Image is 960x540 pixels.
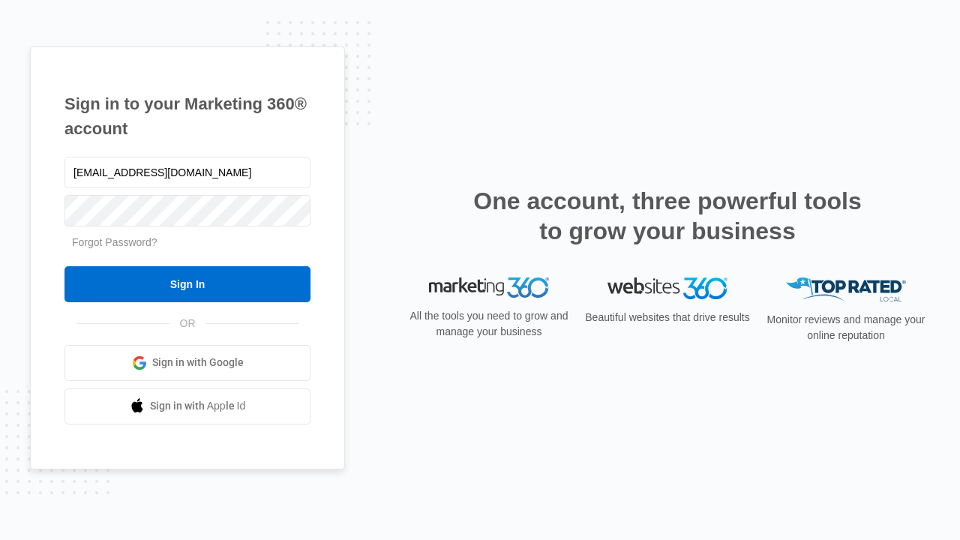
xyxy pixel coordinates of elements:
[169,316,206,331] span: OR
[786,277,906,302] img: Top Rated Local
[64,266,310,302] input: Sign In
[152,355,244,370] span: Sign in with Google
[64,345,310,381] a: Sign in with Google
[72,236,157,248] a: Forgot Password?
[607,277,727,299] img: Websites 360
[64,91,310,141] h1: Sign in to your Marketing 360® account
[405,308,573,340] p: All the tools you need to grow and manage your business
[469,186,866,246] h2: One account, three powerful tools to grow your business
[64,388,310,424] a: Sign in with Apple Id
[762,312,930,343] p: Monitor reviews and manage your online reputation
[150,398,246,414] span: Sign in with Apple Id
[583,310,751,325] p: Beautiful websites that drive results
[429,277,549,298] img: Marketing 360
[64,157,310,188] input: Email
